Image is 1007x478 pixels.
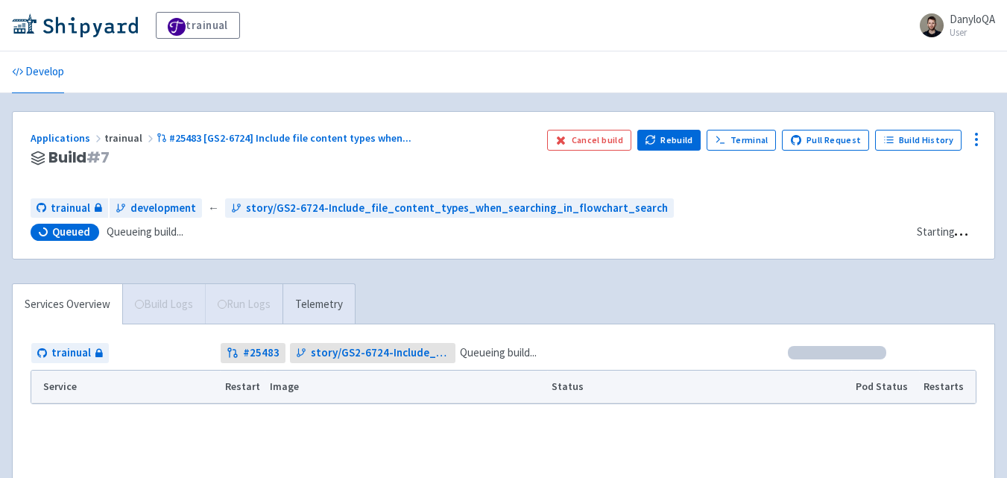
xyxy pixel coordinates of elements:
a: #25483 [221,343,285,363]
a: trainual [31,343,109,363]
div: Starting [917,224,955,241]
a: story/GS2-6724-Include_file_content_types_when_searching_in_flowchart_search [225,198,674,218]
span: Queueing build... [107,224,183,241]
span: trainual [51,345,91,362]
a: Pull Request [782,130,869,151]
a: DanyloQA User [911,13,995,37]
a: Terminal [707,130,776,151]
span: story/GS2-6724-Include_file_content_types_when_searching_in_flowchart_search [311,345,449,362]
th: Service [31,371,220,403]
a: Develop [12,51,64,93]
a: #25483 [GS2-6724] Include file content types when... [157,131,414,145]
span: # 7 [86,147,110,168]
button: Cancel build [547,130,631,151]
span: DanyloQA [950,12,995,26]
th: Status [547,371,851,403]
img: Shipyard logo [12,13,138,37]
span: trainual [51,200,90,217]
small: User [950,28,995,37]
a: story/GS2-6724-Include_file_content_types_when_searching_in_flowchart_search [290,343,455,363]
a: Build History [875,130,962,151]
th: Image [265,371,547,403]
span: Build [48,149,110,166]
th: Restart [220,371,265,403]
a: trainual [156,12,240,39]
span: ← [208,200,219,217]
span: development [130,200,196,217]
strong: # 25483 [243,345,280,362]
th: Restarts [919,371,976,403]
a: Telemetry [282,284,355,325]
button: Rebuild [637,130,701,151]
span: story/GS2-6724-Include_file_content_types_when_searching_in_flowchart_search [246,200,668,217]
span: trainual [104,131,157,145]
a: development [110,198,202,218]
th: Pod Status [851,371,919,403]
span: Queued [52,224,90,239]
span: Queueing build... [460,345,537,362]
span: #25483 [GS2-6724] Include file content types when ... [169,131,411,145]
a: Services Overview [13,284,122,325]
a: trainual [31,198,108,218]
a: Applications [31,131,104,145]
